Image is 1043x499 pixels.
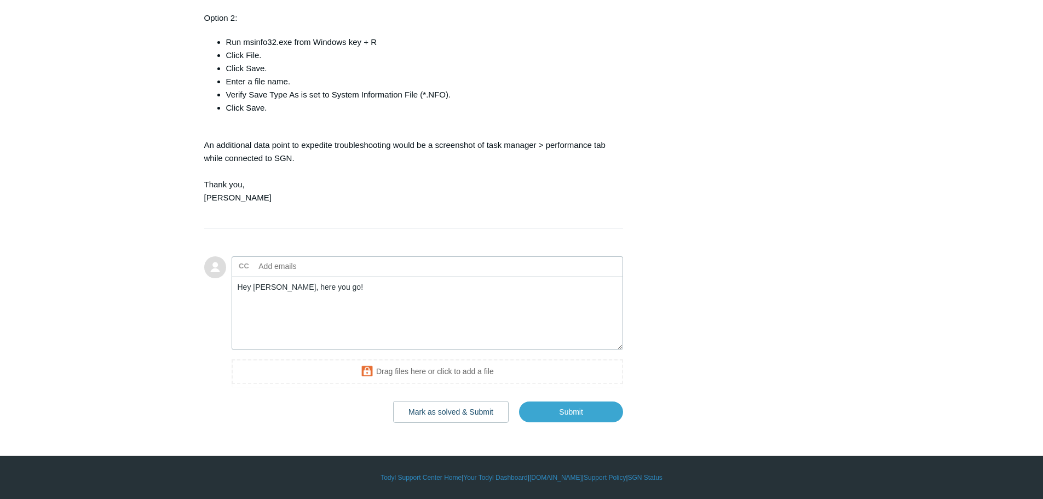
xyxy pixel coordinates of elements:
[463,473,527,483] a: Your Todyl Dashboard
[226,75,613,88] li: Enter a file name.
[381,473,462,483] a: Todyl Support Center Home
[255,258,372,274] input: Add emails
[393,401,509,423] button: Mark as solved & Submit
[584,473,626,483] a: Support Policy
[519,402,623,422] input: Submit
[226,101,613,114] li: Click Save.
[204,473,839,483] div: | | | |
[226,88,613,101] li: Verify Save Type As is set to System Information File (*.NFO).
[226,49,613,62] li: Click File.
[239,258,249,274] label: CC
[628,473,662,483] a: SGN Status
[226,62,613,75] li: Click Save.
[232,277,624,351] textarea: Add your reply
[226,36,613,49] li: Run msinfo32.exe from Windows key + R
[529,473,582,483] a: [DOMAIN_NAME]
